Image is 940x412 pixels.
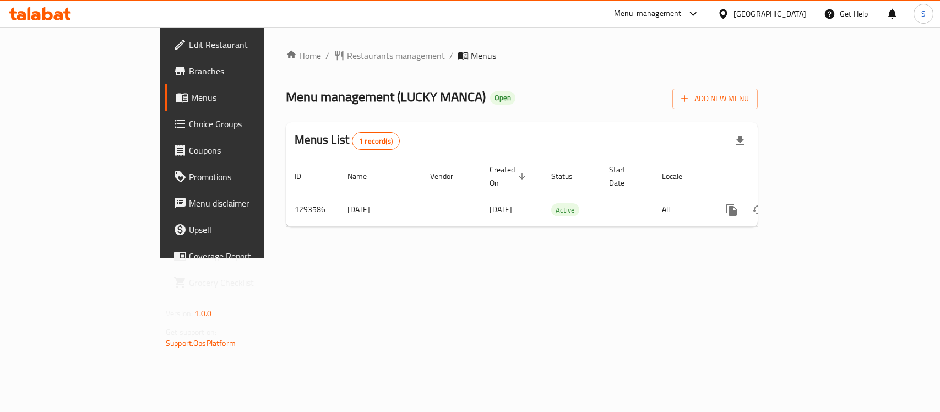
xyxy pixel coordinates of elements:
[165,31,317,58] a: Edit Restaurant
[600,193,653,226] td: -
[165,216,317,243] a: Upsell
[189,38,308,51] span: Edit Restaurant
[166,336,236,350] a: Support.OpsPlatform
[166,306,193,321] span: Version:
[189,64,308,78] span: Branches
[614,7,682,20] div: Menu-management
[334,49,445,62] a: Restaurants management
[165,243,317,269] a: Coverage Report
[189,276,308,289] span: Grocery Checklist
[662,170,697,183] span: Locale
[165,84,317,111] a: Menus
[166,325,216,339] span: Get support on:
[325,49,329,62] li: /
[286,160,833,227] table: enhanced table
[339,193,421,226] td: [DATE]
[449,49,453,62] li: /
[191,91,308,104] span: Menus
[710,160,833,193] th: Actions
[286,84,486,109] span: Menu management ( LUCKY MANCA )
[733,8,806,20] div: [GEOGRAPHIC_DATA]
[681,92,749,106] span: Add New Menu
[352,136,399,147] span: 1 record(s)
[189,197,308,210] span: Menu disclaimer
[165,269,317,296] a: Grocery Checklist
[165,137,317,164] a: Coupons
[551,203,579,216] div: Active
[165,190,317,216] a: Menu disclaimer
[490,93,515,102] span: Open
[921,8,926,20] span: S
[165,58,317,84] a: Branches
[295,132,400,150] h2: Menus List
[189,144,308,157] span: Coupons
[653,193,710,226] td: All
[672,89,758,109] button: Add New Menu
[189,170,308,183] span: Promotions
[551,170,587,183] span: Status
[719,197,745,223] button: more
[194,306,211,321] span: 1.0.0
[286,49,758,62] nav: breadcrumb
[609,163,640,189] span: Start Date
[352,132,400,150] div: Total records count
[727,128,753,154] div: Export file
[189,117,308,131] span: Choice Groups
[189,250,308,263] span: Coverage Report
[165,111,317,137] a: Choice Groups
[165,164,317,190] a: Promotions
[347,170,381,183] span: Name
[295,170,316,183] span: ID
[745,197,771,223] button: Change Status
[490,202,512,216] span: [DATE]
[490,163,529,189] span: Created On
[347,49,445,62] span: Restaurants management
[430,170,468,183] span: Vendor
[189,223,308,236] span: Upsell
[551,204,579,216] span: Active
[471,49,496,62] span: Menus
[490,91,515,105] div: Open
